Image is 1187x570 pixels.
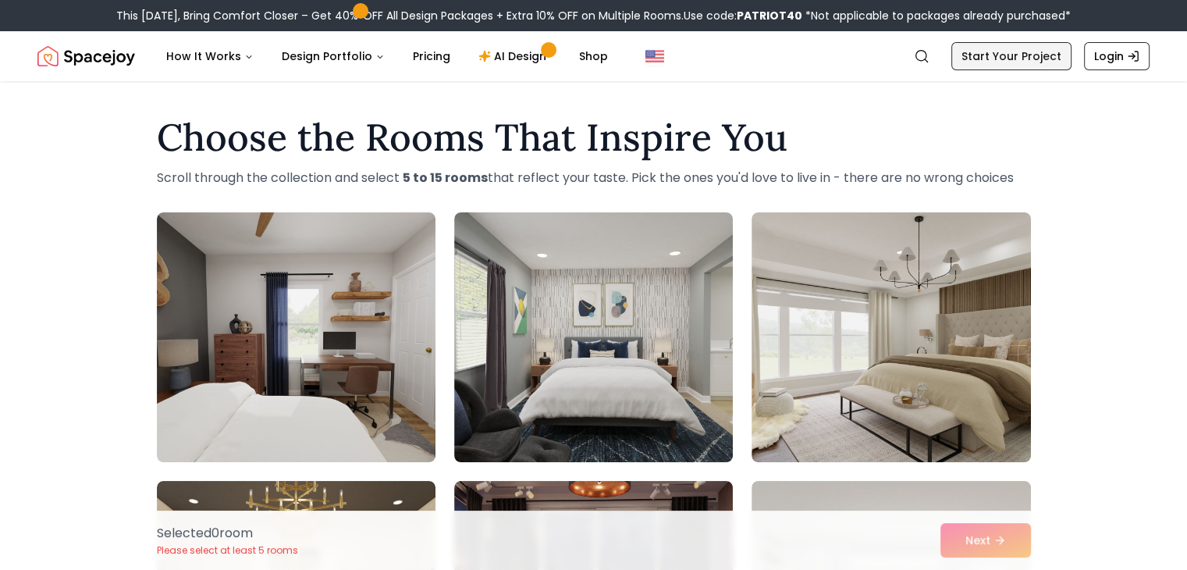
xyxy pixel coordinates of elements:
span: Use code: [684,8,802,23]
button: Design Portfolio [269,41,397,72]
a: Shop [567,41,620,72]
img: United States [645,47,664,66]
img: Room room-2 [454,212,733,462]
strong: 5 to 15 rooms [403,169,488,187]
a: AI Design [466,41,563,72]
img: Room room-3 [752,212,1030,462]
p: Please select at least 5 rooms [157,544,298,557]
nav: Main [154,41,620,72]
p: Selected 0 room [157,524,298,543]
a: Pricing [400,41,463,72]
div: This [DATE], Bring Comfort Closer – Get 40% OFF All Design Packages + Extra 10% OFF on Multiple R... [116,8,1071,23]
a: Spacejoy [37,41,135,72]
a: Login [1084,42,1150,70]
a: Start Your Project [951,42,1071,70]
button: How It Works [154,41,266,72]
img: Room room-1 [157,212,435,462]
span: *Not applicable to packages already purchased* [802,8,1071,23]
b: PATRIOT40 [737,8,802,23]
p: Scroll through the collection and select that reflect your taste. Pick the ones you'd love to liv... [157,169,1031,187]
h1: Choose the Rooms That Inspire You [157,119,1031,156]
nav: Global [37,31,1150,81]
img: Spacejoy Logo [37,41,135,72]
